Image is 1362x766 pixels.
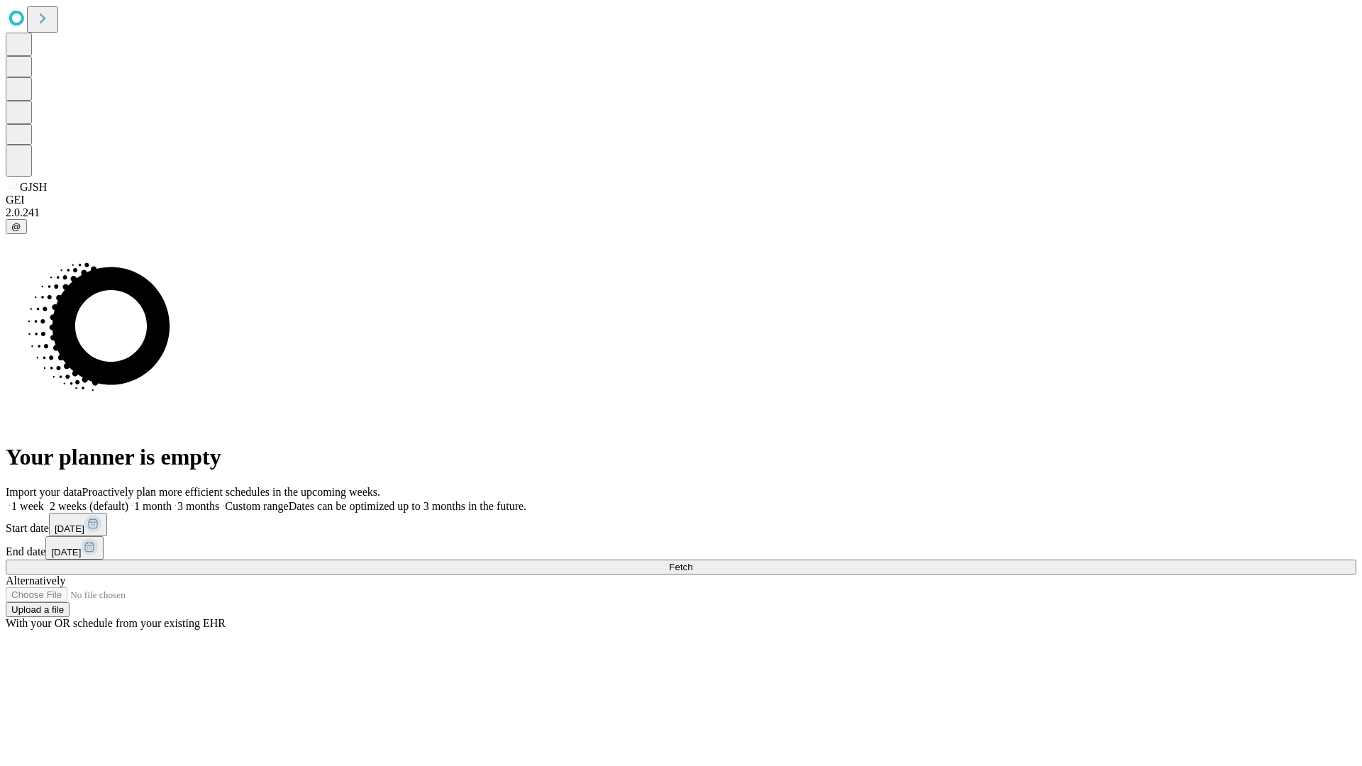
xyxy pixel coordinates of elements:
span: Fetch [669,562,692,572]
h1: Your planner is empty [6,444,1356,470]
span: Dates can be optimized up to 3 months in the future. [289,500,526,512]
span: 1 month [134,500,172,512]
span: [DATE] [51,547,81,557]
span: With your OR schedule from your existing EHR [6,617,226,629]
button: [DATE] [49,513,107,536]
span: 3 months [177,500,219,512]
button: Upload a file [6,602,70,617]
div: GEI [6,194,1356,206]
span: 1 week [11,500,44,512]
span: 2 weeks (default) [50,500,128,512]
span: Proactively plan more efficient schedules in the upcoming weeks. [82,486,380,498]
span: Import your data [6,486,82,498]
span: GJSH [20,181,47,193]
button: Fetch [6,560,1356,574]
span: Custom range [225,500,288,512]
div: 2.0.241 [6,206,1356,219]
span: @ [11,221,21,232]
button: @ [6,219,27,234]
button: [DATE] [45,536,104,560]
div: End date [6,536,1356,560]
span: [DATE] [55,523,84,534]
span: Alternatively [6,574,65,587]
div: Start date [6,513,1356,536]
